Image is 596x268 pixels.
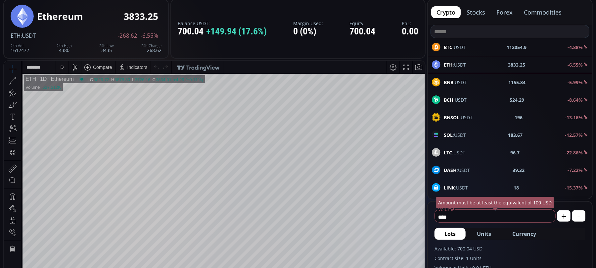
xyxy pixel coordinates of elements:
[11,44,29,48] div: 24h Vol.
[444,184,468,191] span: :USDT
[568,97,583,103] b: -8.64%
[37,11,83,22] div: Ethereum
[90,16,105,21] div: 3829.72
[21,32,36,39] span: :USDT
[565,114,583,121] b: -13.16%
[141,33,158,39] span: -6.55%
[402,21,418,26] label: PnL:
[491,6,518,18] button: forex
[568,167,583,173] b: -7.22%
[436,197,554,208] div: Amount must be at least the equivalent of 100 USD
[57,44,72,53] div: 4380
[444,149,465,156] span: :USDT
[444,167,457,173] b: DASH
[444,97,453,103] b: BCH
[444,79,467,86] span: :USDT
[11,32,21,39] span: ETH
[444,96,467,103] span: :USDT
[149,16,152,21] div: C
[507,44,527,51] b: 112054.9
[57,44,72,48] div: 24h High
[178,21,267,26] label: Balance USDT:
[169,16,199,21] div: +4.29 (+0.11%)
[32,15,43,21] div: 1D
[565,132,583,138] b: -12.57%
[402,27,418,37] div: 0.00
[514,184,519,191] b: 18
[86,16,90,21] div: O
[178,27,267,37] div: 700.04
[511,149,520,156] b: 96.7
[477,230,491,238] span: Units
[508,132,523,138] b: 183.67
[111,16,126,21] div: 3878.30
[152,16,167,21] div: 3834.01
[444,132,453,138] b: SOL
[515,114,523,121] b: 196
[43,15,69,21] div: Ethereum
[349,27,375,37] div: 700.04
[510,96,525,103] b: 524.29
[131,16,147,21] div: 3726.16
[124,11,158,22] div: 3833.25
[99,44,114,48] div: 24h Low
[206,27,267,37] span: +149.94 (17.6%)
[444,44,466,51] span: :USDT
[519,6,567,18] button: commodities
[444,114,473,121] span: :USDT
[444,230,456,238] span: Lots
[444,132,466,138] span: :USDT
[123,4,144,9] div: Indicators
[107,16,111,21] div: H
[349,21,375,26] label: Equity:
[565,185,583,191] b: -15.37%
[444,79,453,85] b: BNB
[293,27,323,37] div: 0 (0%)
[141,44,161,53] div: -268.62
[444,114,459,121] b: BNSOL
[22,24,36,29] div: Volume
[565,149,583,156] b: -22.86%
[444,167,470,174] span: :USDT
[99,44,114,53] div: 3435
[502,228,546,240] button: Currency
[128,16,131,21] div: L
[435,245,585,252] label: Available: 700.04 USD
[118,33,137,39] span: -268.62
[509,79,526,86] b: 1155.84
[467,228,501,240] button: Units
[435,255,585,262] label: Contract size: 1 Units
[56,4,60,9] div: D
[38,24,57,29] div: 627.312K
[75,15,81,21] div: Market open
[11,44,29,53] div: 1612472
[557,210,571,222] button: +
[568,79,583,85] b: -5.99%
[444,185,455,191] b: LINK
[293,21,323,26] label: Margin Used:
[6,88,11,95] div: 
[444,149,452,156] b: LTC
[435,228,466,240] button: Lots
[431,6,461,18] button: crypto
[513,167,525,174] b: 39.32
[568,44,583,50] b: -4.88%
[141,44,161,48] div: 24h Change
[461,6,490,18] button: stocks
[89,4,108,9] div: Compare
[572,210,585,222] button: -
[512,230,536,238] span: Currency
[444,44,452,50] b: BTC
[22,15,32,21] div: ETH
